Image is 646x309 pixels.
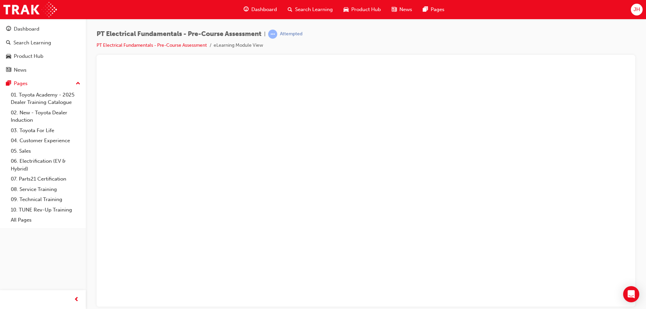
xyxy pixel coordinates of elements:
[8,156,83,174] a: 06. Electrification (EV & Hybrid)
[14,80,28,87] div: Pages
[14,25,39,33] div: Dashboard
[251,6,277,13] span: Dashboard
[338,3,386,16] a: car-iconProduct Hub
[623,286,639,302] div: Open Intercom Messenger
[3,37,83,49] a: Search Learning
[8,136,83,146] a: 04. Customer Experience
[8,90,83,108] a: 01. Toyota Academy - 2025 Dealer Training Catalogue
[634,6,640,13] span: JH
[76,79,80,88] span: up-icon
[264,30,265,38] span: |
[14,66,27,74] div: News
[3,2,57,17] img: Trak
[418,3,450,16] a: pages-iconPages
[8,215,83,225] a: All Pages
[3,23,83,35] a: Dashboard
[13,39,51,47] div: Search Learning
[288,5,292,14] span: search-icon
[8,184,83,195] a: 08. Service Training
[97,30,261,38] span: PT Electrical Fundamentals - Pre-Course Assessment
[399,6,412,13] span: News
[3,50,83,63] a: Product Hub
[244,5,249,14] span: guage-icon
[3,22,83,77] button: DashboardSearch LearningProduct HubNews
[344,5,349,14] span: car-icon
[97,42,207,48] a: PT Electrical Fundamentals - Pre-Course Assessment
[295,6,333,13] span: Search Learning
[351,6,381,13] span: Product Hub
[8,146,83,156] a: 05. Sales
[238,3,282,16] a: guage-iconDashboard
[6,67,11,73] span: news-icon
[6,40,11,46] span: search-icon
[431,6,444,13] span: Pages
[268,30,277,39] span: learningRecordVerb_ATTEMPT-icon
[8,174,83,184] a: 07. Parts21 Certification
[8,194,83,205] a: 09. Technical Training
[3,64,83,76] a: News
[386,3,418,16] a: news-iconNews
[6,81,11,87] span: pages-icon
[6,53,11,60] span: car-icon
[3,77,83,90] button: Pages
[282,3,338,16] a: search-iconSearch Learning
[74,296,79,304] span: prev-icon
[423,5,428,14] span: pages-icon
[6,26,11,32] span: guage-icon
[280,31,302,37] div: Attempted
[8,205,83,215] a: 10. TUNE Rev-Up Training
[631,4,643,15] button: JH
[8,108,83,125] a: 02. New - Toyota Dealer Induction
[8,125,83,136] a: 03. Toyota For Life
[214,42,263,49] li: eLearning Module View
[14,52,43,60] div: Product Hub
[392,5,397,14] span: news-icon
